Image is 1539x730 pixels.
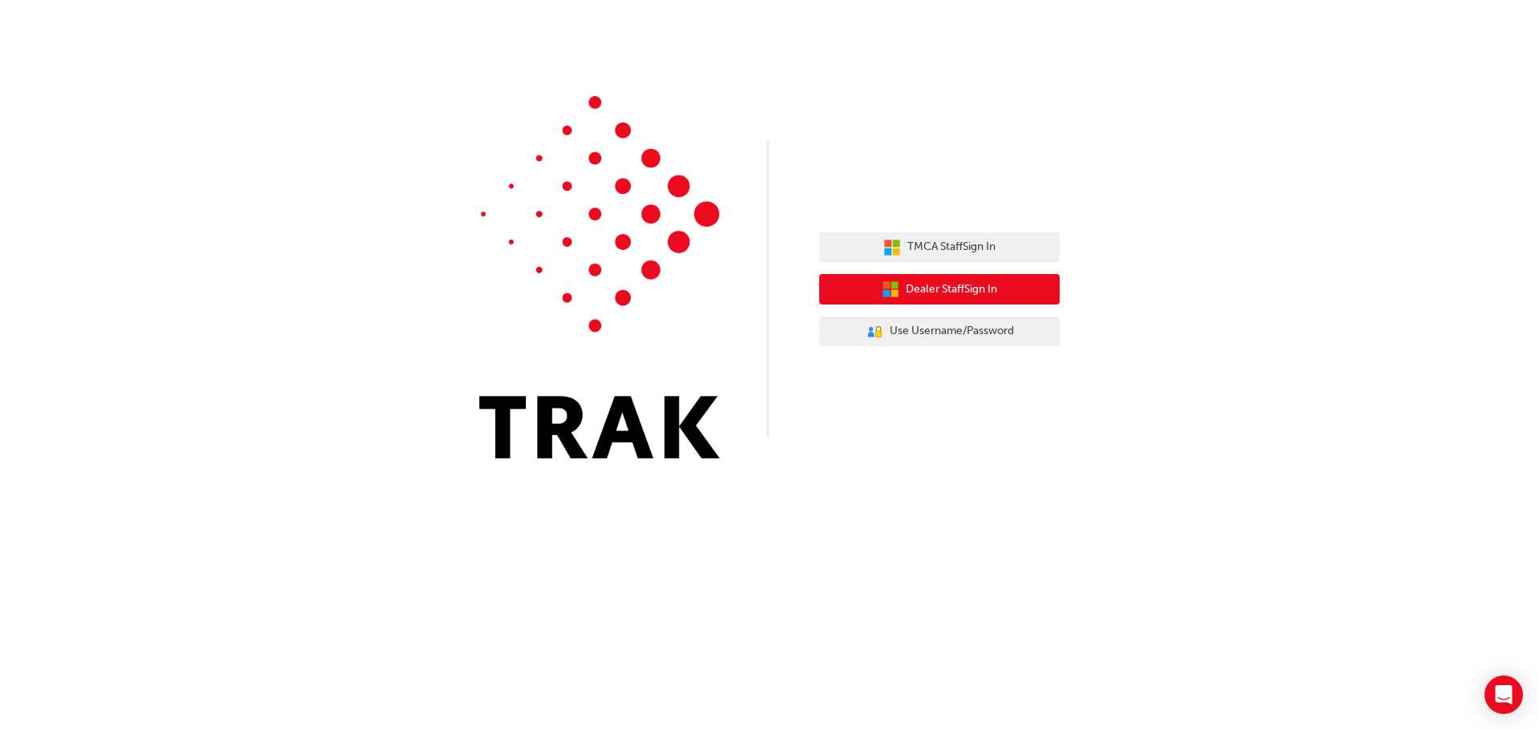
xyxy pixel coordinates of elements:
[819,317,1060,347] button: Use Username/Password
[890,322,1014,341] span: Use Username/Password
[819,274,1060,305] button: Dealer StaffSign In
[1484,676,1523,714] div: Open Intercom Messenger
[819,232,1060,263] button: TMCA StaffSign In
[907,238,996,256] span: TMCA Staff Sign In
[479,96,720,458] img: Trak
[906,280,997,299] span: Dealer Staff Sign In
